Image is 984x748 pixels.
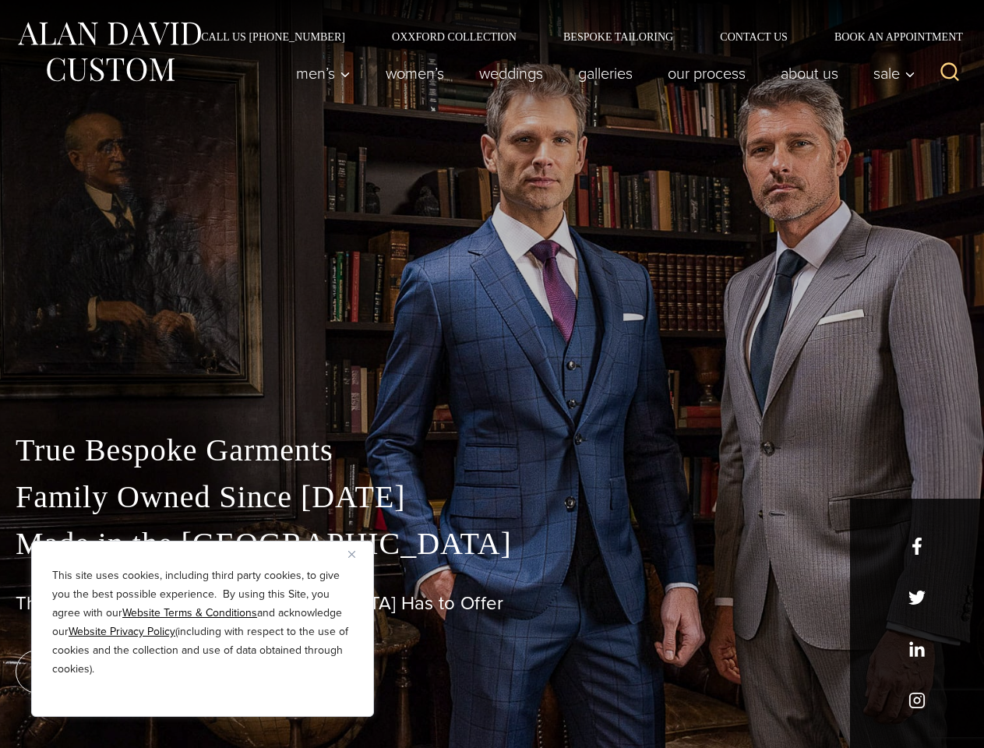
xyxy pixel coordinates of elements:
nav: Secondary Navigation [178,31,968,42]
p: True Bespoke Garments Family Owned Since [DATE] Made in the [GEOGRAPHIC_DATA] [16,427,968,567]
a: Bespoke Tailoring [540,31,697,42]
img: Close [348,551,355,558]
a: Book an Appointment [811,31,968,42]
p: This site uses cookies, including third party cookies, to give you the best possible experience. ... [52,566,353,679]
a: Contact Us [697,31,811,42]
a: Galleries [561,58,651,89]
span: Sale [873,65,915,81]
a: Call Us [PHONE_NUMBER] [178,31,369,42]
img: Alan David Custom [16,17,203,86]
a: Website Terms & Conditions [122,605,257,621]
span: Men’s [296,65,351,81]
a: book an appointment [16,650,234,693]
nav: Primary Navigation [279,58,924,89]
a: Women’s [369,58,462,89]
a: weddings [462,58,561,89]
h1: The Best Custom Suits [GEOGRAPHIC_DATA] Has to Offer [16,592,968,615]
a: Website Privacy Policy [69,623,175,640]
button: View Search Form [931,55,968,92]
a: Our Process [651,58,764,89]
a: Oxxford Collection [369,31,540,42]
button: Close [348,545,367,563]
a: About Us [764,58,856,89]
